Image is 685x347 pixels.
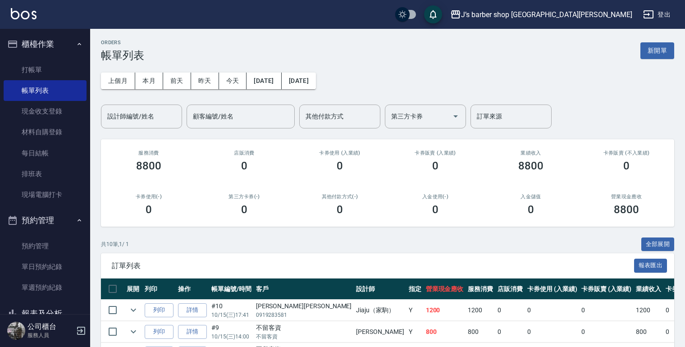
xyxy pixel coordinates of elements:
h3: 0 [241,203,247,216]
td: 1200 [634,300,663,321]
button: 今天 [219,73,247,89]
td: 0 [495,321,525,342]
h2: 營業現金應收 [589,194,663,200]
img: Person [7,322,25,340]
td: 1200 [466,300,495,321]
p: 不留客資 [256,333,352,341]
button: 報表及分析 [4,302,87,325]
th: 展開 [124,279,142,300]
button: save [424,5,442,23]
th: 列印 [142,279,176,300]
h3: 0 [432,203,438,216]
h3: 0 [241,160,247,172]
h2: ORDERS [101,40,144,46]
button: expand row [127,325,140,338]
a: 現金收支登錄 [4,101,87,122]
th: 帳單編號/時間 [209,279,254,300]
h2: 業績收入 [494,150,568,156]
th: 客戶 [254,279,354,300]
button: [DATE] [247,73,281,89]
td: Jiaju（家駒） [354,300,406,321]
td: [PERSON_NAME] [354,321,406,342]
button: 登出 [639,6,674,23]
a: 單日預約紀錄 [4,256,87,277]
th: 服務消費 [466,279,495,300]
button: 櫃檯作業 [4,32,87,56]
h2: 第三方卡券(-) [207,194,281,200]
h3: 服務消費 [112,150,186,156]
button: Open [448,109,463,123]
h3: 0 [146,203,152,216]
h5: 公司櫃台 [27,322,73,331]
button: J’s barber shop [GEOGRAPHIC_DATA][PERSON_NAME] [447,5,636,24]
td: 800 [466,321,495,342]
th: 卡券使用 (入業績) [525,279,580,300]
button: 昨天 [191,73,219,89]
h2: 店販消費 [207,150,281,156]
h2: 卡券販賣 (不入業績) [589,150,663,156]
button: 上個月 [101,73,135,89]
td: 0 [495,300,525,321]
h2: 入金儲值 [494,194,568,200]
td: 0 [579,321,634,342]
td: 800 [634,321,663,342]
h3: 8800 [518,160,543,172]
h3: 0 [528,203,534,216]
a: 排班表 [4,164,87,184]
h3: 0 [337,203,343,216]
th: 卡券販賣 (入業績) [579,279,634,300]
th: 指定 [406,279,424,300]
p: 0919283581 [256,311,352,319]
a: 每日結帳 [4,143,87,164]
th: 操作 [176,279,209,300]
button: 全部展開 [641,237,675,251]
td: Y [406,300,424,321]
h3: 8800 [136,160,161,172]
button: 列印 [145,303,174,317]
h3: 0 [337,160,343,172]
p: 10/15 (三) 14:00 [211,333,251,341]
th: 設計師 [354,279,406,300]
h2: 卡券使用(-) [112,194,186,200]
h3: 0 [432,160,438,172]
td: Y [406,321,424,342]
button: 新開單 [640,42,674,59]
h2: 卡券販賣 (入業績) [398,150,472,156]
h3: 0 [623,160,630,172]
a: 詳情 [178,325,207,339]
th: 店販消費 [495,279,525,300]
button: 本月 [135,73,163,89]
h2: 入金使用(-) [398,194,472,200]
button: 列印 [145,325,174,339]
a: 新開單 [640,46,674,55]
a: 打帳單 [4,59,87,80]
td: #10 [209,300,254,321]
td: 0 [525,321,580,342]
a: 帳單列表 [4,80,87,101]
div: [PERSON_NAME][PERSON_NAME] [256,301,352,311]
h3: 帳單列表 [101,49,144,62]
th: 營業現金應收 [424,279,466,300]
button: 預約管理 [4,209,87,232]
div: 不留客資 [256,323,352,333]
a: 材料自購登錄 [4,122,87,142]
div: J’s barber shop [GEOGRAPHIC_DATA][PERSON_NAME] [461,9,632,20]
a: 詳情 [178,303,207,317]
button: expand row [127,303,140,317]
td: 800 [424,321,466,342]
td: 1200 [424,300,466,321]
p: 10/15 (三) 17:41 [211,311,251,319]
a: 報表匯出 [634,261,667,269]
h2: 卡券使用 (入業績) [303,150,377,156]
button: 前天 [163,73,191,89]
img: Logo [11,8,37,19]
td: 0 [579,300,634,321]
td: 0 [525,300,580,321]
p: 服務人員 [27,331,73,339]
span: 訂單列表 [112,261,634,270]
th: 業績收入 [634,279,663,300]
button: [DATE] [282,73,316,89]
td: #9 [209,321,254,342]
a: 單週預約紀錄 [4,277,87,298]
button: 報表匯出 [634,259,667,273]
